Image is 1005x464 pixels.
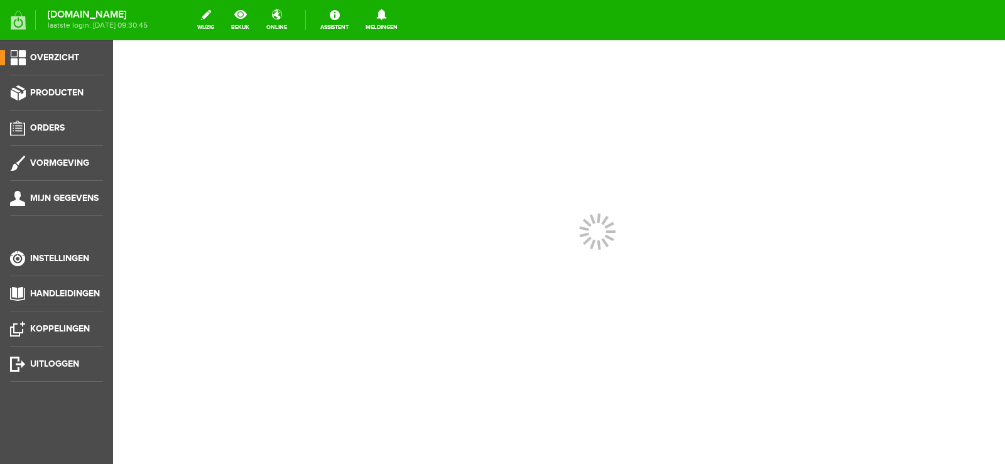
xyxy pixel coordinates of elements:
[30,158,89,168] span: Vormgeving
[48,11,148,18] strong: [DOMAIN_NAME]
[313,6,356,34] a: Assistent
[30,359,79,369] span: Uitloggen
[30,288,100,299] span: Handleidingen
[30,52,79,63] span: Overzicht
[30,122,65,133] span: Orders
[30,193,99,203] span: Mijn gegevens
[30,323,90,334] span: Koppelingen
[190,6,222,34] a: wijzig
[48,22,148,29] span: laatste login: [DATE] 09:30:45
[224,6,257,34] a: bekijk
[30,87,84,98] span: Producten
[358,6,405,34] a: Meldingen
[30,253,89,264] span: Instellingen
[259,6,295,34] a: online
